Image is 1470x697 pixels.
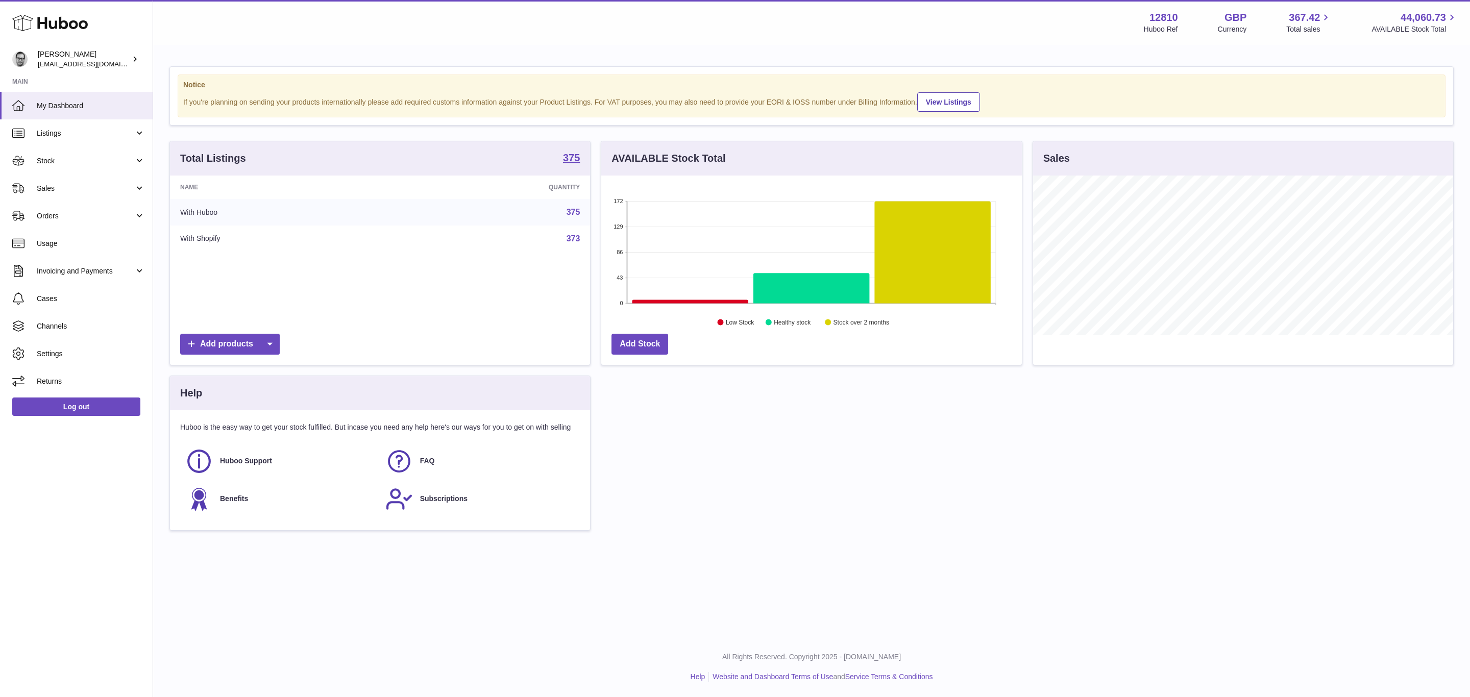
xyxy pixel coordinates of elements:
[183,80,1440,90] strong: Notice
[611,152,725,165] h3: AVAILABLE Stock Total
[563,153,580,165] a: 375
[1224,11,1246,24] strong: GBP
[220,494,248,504] span: Benefits
[37,377,145,386] span: Returns
[1289,11,1320,24] span: 367.42
[1218,24,1247,34] div: Currency
[1401,11,1446,24] span: 44,060.73
[180,152,246,165] h3: Total Listings
[12,52,28,67] img: internalAdmin-12810@internal.huboo.com
[385,447,575,475] a: FAQ
[183,91,1440,112] div: If you're planning on sending your products internationally please add required customs informati...
[37,211,134,221] span: Orders
[917,92,980,112] a: View Listings
[220,456,272,466] span: Huboo Support
[691,673,705,681] a: Help
[563,153,580,163] strong: 375
[611,334,668,355] a: Add Stock
[37,321,145,331] span: Channels
[397,176,590,199] th: Quantity
[1144,24,1178,34] div: Huboo Ref
[567,234,580,243] a: 373
[1043,152,1070,165] h3: Sales
[774,319,812,326] text: Healthy stock
[845,673,933,681] a: Service Terms & Conditions
[617,275,623,281] text: 43
[617,249,623,255] text: 86
[37,239,145,248] span: Usage
[834,319,889,326] text: Stock over 2 months
[1371,24,1458,34] span: AVAILABLE Stock Total
[185,485,375,513] a: Benefits
[180,422,580,432] p: Huboo is the easy way to get your stock fulfilled. But incase you need any help here's our ways f...
[170,199,397,226] td: With Huboo
[180,386,202,400] h3: Help
[185,447,375,475] a: Huboo Support
[420,456,435,466] span: FAQ
[161,652,1462,662] p: All Rights Reserved. Copyright 2025 - [DOMAIN_NAME]
[37,129,134,138] span: Listings
[37,349,145,359] span: Settings
[1371,11,1458,34] a: 44,060.73 AVAILABLE Stock Total
[12,397,140,416] a: Log out
[567,208,580,216] a: 375
[180,334,280,355] a: Add products
[37,156,134,166] span: Stock
[38,49,130,69] div: [PERSON_NAME]
[709,672,933,682] li: and
[420,494,468,504] span: Subscriptions
[37,101,145,111] span: My Dashboard
[713,673,833,681] a: Website and Dashboard Terms of Use
[38,60,150,68] span: [EMAIL_ADDRESS][DOMAIN_NAME]
[614,223,623,230] text: 129
[620,300,623,306] text: 0
[1149,11,1178,24] strong: 12810
[37,184,134,193] span: Sales
[726,319,754,326] text: Low Stock
[614,198,623,204] text: 172
[170,176,397,199] th: Name
[1286,11,1332,34] a: 367.42 Total sales
[385,485,575,513] a: Subscriptions
[37,294,145,304] span: Cases
[37,266,134,276] span: Invoicing and Payments
[1286,24,1332,34] span: Total sales
[170,226,397,252] td: With Shopify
